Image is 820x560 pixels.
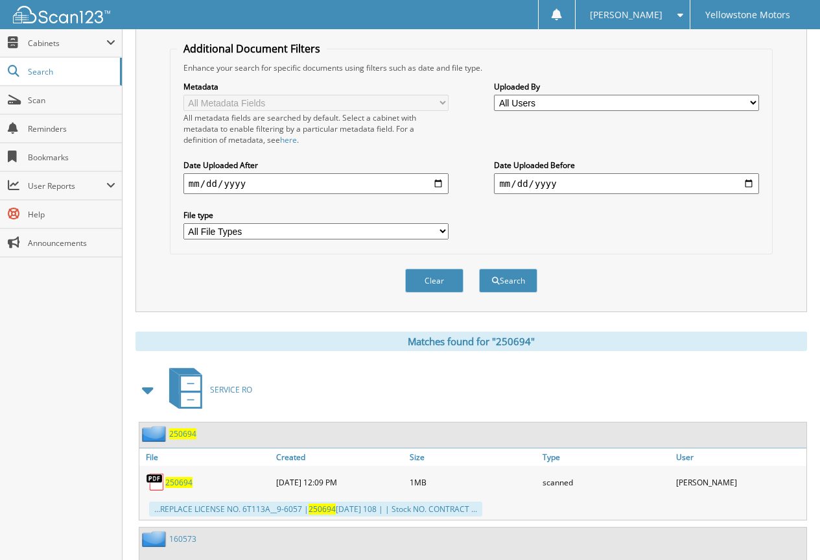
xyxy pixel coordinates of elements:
[406,469,540,495] div: 1MB
[28,152,115,163] span: Bookmarks
[539,469,673,495] div: scanned
[165,477,193,488] a: 250694
[28,95,115,106] span: Scan
[494,160,759,171] label: Date Uploaded Before
[273,469,406,495] div: [DATE] 12:09 PM
[146,472,165,492] img: PDF.png
[161,364,252,415] a: SERVICE RO
[139,448,273,466] a: File
[177,62,766,73] div: Enhance your search for specific documents using filters such as date and file type.
[183,210,449,221] label: File type
[28,66,113,77] span: Search
[149,502,482,517] div: ...REPLACE LICENSE NO. 6T113A__9-6057 | [DATE] 108 | | Stock NO. CONTRACT ...
[183,173,449,194] input: start
[539,448,673,466] a: Type
[28,38,106,49] span: Cabinets
[405,269,463,293] button: Clear
[169,533,196,544] a: 160573
[28,180,106,191] span: User Reports
[755,498,820,560] iframe: Chat Widget
[169,428,196,439] a: 250694
[590,11,662,19] span: [PERSON_NAME]
[28,209,115,220] span: Help
[13,6,110,23] img: scan123-logo-white.svg
[494,173,759,194] input: end
[309,504,336,515] span: 250694
[183,160,449,171] label: Date Uploaded After
[28,237,115,249] span: Announcements
[280,134,297,145] a: here
[142,531,169,547] img: folder2.png
[406,448,540,466] a: Size
[183,112,449,145] div: All metadata fields are searched by default. Select a cabinet with metadata to enable filtering b...
[673,469,806,495] div: [PERSON_NAME]
[479,269,537,293] button: Search
[494,81,759,92] label: Uploaded By
[177,42,327,56] legend: Additional Document Filters
[135,332,807,351] div: Matches found for "250694"
[210,384,252,395] span: SERVICE RO
[673,448,806,466] a: User
[183,81,449,92] label: Metadata
[705,11,790,19] span: Yellowstone Motors
[142,426,169,442] img: folder2.png
[273,448,406,466] a: Created
[28,123,115,134] span: Reminders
